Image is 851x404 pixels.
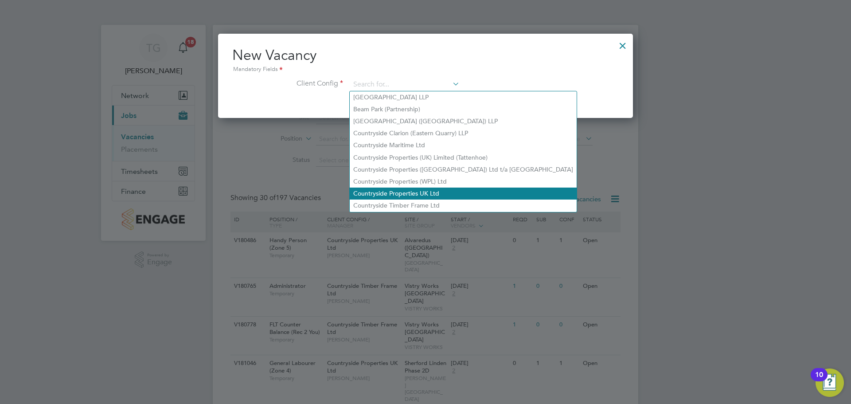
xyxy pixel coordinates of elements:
[350,139,577,151] li: Countryside Maritime Ltd
[350,200,577,212] li: Countryside Timber Frame Ltd
[232,79,343,88] label: Client Config
[815,375,823,386] div: 10
[232,46,619,75] h2: New Vacancy
[350,78,460,91] input: Search for...
[350,164,577,176] li: Countryside Properties ([GEOGRAPHIC_DATA]) Ltd t/a [GEOGRAPHIC_DATA]
[350,152,577,164] li: Countryside Properties (UK) Limited (Tattenhoe)
[350,103,577,115] li: Beam Park (Partnership)
[350,91,577,103] li: [GEOGRAPHIC_DATA] LLP
[350,115,577,127] li: [GEOGRAPHIC_DATA] ([GEOGRAPHIC_DATA]) LLP
[350,127,577,139] li: Countryside Clarion (Eastern Quarry) LLP
[350,176,577,188] li: Countryside Properties (WPL) Ltd
[350,188,577,200] li: Countryside Properties UK Ltd
[816,369,844,397] button: Open Resource Center, 10 new notifications
[232,65,619,75] div: Mandatory Fields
